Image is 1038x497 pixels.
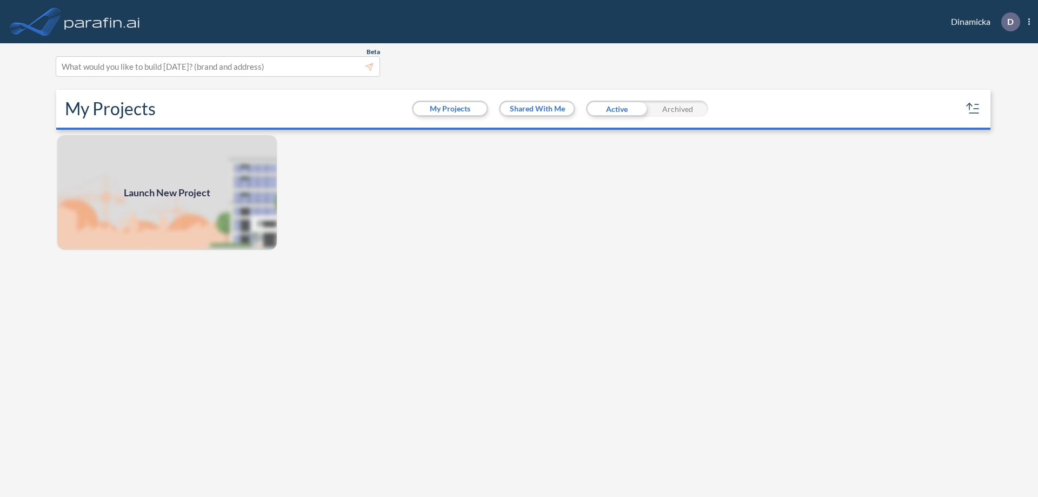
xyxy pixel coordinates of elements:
[62,11,142,32] img: logo
[65,98,156,119] h2: My Projects
[56,134,278,251] a: Launch New Project
[964,100,982,117] button: sort
[367,48,380,56] span: Beta
[586,101,647,117] div: Active
[414,102,487,115] button: My Projects
[935,12,1030,31] div: Dinamicka
[124,185,210,200] span: Launch New Project
[1007,17,1014,26] p: D
[647,101,708,117] div: Archived
[501,102,574,115] button: Shared With Me
[56,134,278,251] img: add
